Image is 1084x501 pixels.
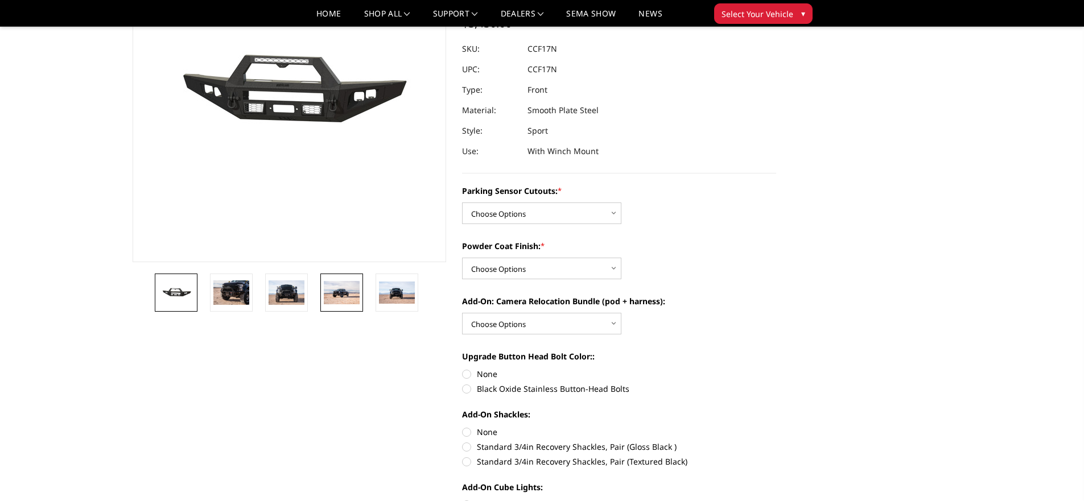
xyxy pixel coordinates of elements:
dt: UPC: [462,59,519,80]
img: 2017-2022 Ford F450-550 - DBL Designs Custom Product - A2 Series - Sport Front Bumper (winch mount) [324,281,360,304]
dt: Use: [462,141,519,162]
dd: CCF17N [527,59,557,80]
dd: Smooth Plate Steel [527,100,599,121]
a: shop all [364,10,410,26]
label: Add-On Shackles: [462,408,776,420]
img: 2017-2022 Ford F450-550 - DBL Designs Custom Product - A2 Series - Sport Front Bumper (winch mount) [158,284,194,301]
label: Add-On Cube Lights: [462,481,776,493]
label: Powder Coat Finish: [462,240,776,252]
a: Home [316,10,341,26]
label: Upgrade Button Head Bolt Color:: [462,350,776,362]
span: Select Your Vehicle [722,8,793,20]
dd: CCF17N [527,39,557,59]
dt: Material: [462,100,519,121]
a: News [638,10,662,26]
dt: Type: [462,80,519,100]
dt: Style: [462,121,519,141]
a: Dealers [501,10,544,26]
dd: With Winch Mount [527,141,599,162]
dd: Front [527,80,547,100]
img: 2017-2022 Ford F450-550 - DBL Designs Custom Product - A2 Series - Sport Front Bumper (winch mount) [379,281,415,304]
dd: Sport [527,121,548,141]
label: Standard 3/4in Recovery Shackles, Pair (Textured Black) [462,456,776,467]
img: 2017-2022 Ford F450-550 - DBL Designs Custom Product - A2 Series - Sport Front Bumper (winch mount) [269,280,304,304]
button: Select Your Vehicle [714,3,813,24]
dt: SKU: [462,39,519,59]
label: Parking Sensor Cutouts: [462,185,776,197]
a: Support [433,10,478,26]
label: None [462,426,776,438]
label: Black Oxide Stainless Button-Head Bolts [462,383,776,395]
label: None [462,368,776,380]
span: ▾ [801,7,805,19]
label: Add-On: Camera Relocation Bundle (pod + harness): [462,295,776,307]
a: SEMA Show [566,10,616,26]
img: 2017-2022 Ford F450-550 - DBL Designs Custom Product - A2 Series - Sport Front Bumper (winch mount) [213,280,249,304]
label: Standard 3/4in Recovery Shackles, Pair (Gloss Black ) [462,441,776,453]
